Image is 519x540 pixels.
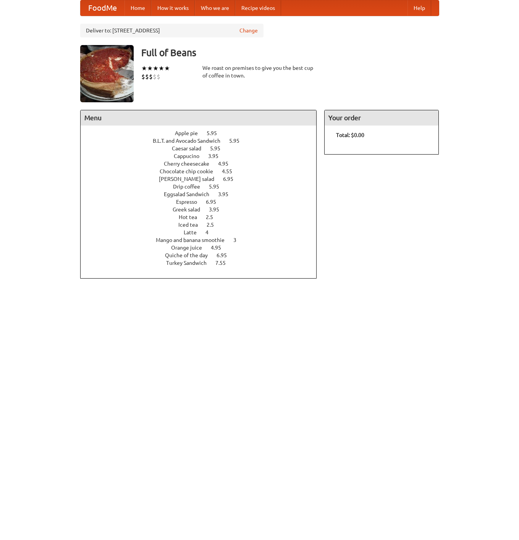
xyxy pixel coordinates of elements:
li: ★ [147,64,153,73]
li: $ [145,73,149,81]
span: Cherry cheesecake [164,161,217,167]
span: Cappucino [174,153,207,159]
span: Iced tea [178,222,205,228]
span: Latte [184,229,204,235]
a: Home [124,0,151,16]
div: We roast on premises to give you the best cup of coffee in town. [202,64,317,79]
span: Espresso [176,199,205,205]
a: Chocolate chip cookie 4.55 [160,168,246,174]
a: Latte 4 [184,229,223,235]
img: angular.jpg [80,45,134,102]
span: 4.95 [211,245,229,251]
span: Quiche of the day [165,252,215,258]
a: How it works [151,0,195,16]
a: Espresso 6.95 [176,199,230,205]
a: Who we are [195,0,235,16]
a: Cappucino 3.95 [174,153,233,159]
a: Quiche of the day 6.95 [165,252,241,258]
li: ★ [141,64,147,73]
a: Cherry cheesecake 4.95 [164,161,243,167]
span: 3.95 [208,153,226,159]
li: ★ [164,64,170,73]
span: 3.95 [209,206,227,213]
span: 6.95 [206,199,224,205]
span: Apple pie [175,130,205,136]
h3: Full of Beans [141,45,439,60]
a: Drip coffee 5.95 [173,184,233,190]
span: 6.95 [223,176,241,182]
a: Orange juice 4.95 [171,245,235,251]
span: 4.95 [218,161,236,167]
a: Apple pie 5.95 [175,130,231,136]
span: Hot tea [179,214,205,220]
span: Drip coffee [173,184,208,190]
span: Eggsalad Sandwich [164,191,217,197]
span: 5.95 [229,138,247,144]
a: Caesar salad 5.95 [172,145,234,152]
li: ★ [153,64,158,73]
a: Eggsalad Sandwich 3.95 [164,191,243,197]
div: Deliver to: [STREET_ADDRESS] [80,24,264,37]
span: 3 [233,237,244,243]
li: ★ [158,64,164,73]
a: [PERSON_NAME] salad 6.95 [159,176,247,182]
span: Orange juice [171,245,210,251]
li: $ [157,73,160,81]
span: Turkey Sandwich [166,260,214,266]
span: [PERSON_NAME] salad [159,176,222,182]
h4: Your order [325,110,438,126]
span: 4 [205,229,216,235]
span: 2.5 [207,222,222,228]
a: Help [407,0,431,16]
h4: Menu [81,110,317,126]
span: 5.95 [210,145,228,152]
a: FoodMe [81,0,124,16]
a: Change [239,27,258,34]
span: Chocolate chip cookie [160,168,221,174]
span: 7.55 [215,260,233,266]
a: Greek salad 3.95 [173,206,233,213]
li: $ [141,73,145,81]
span: 5.95 [209,184,227,190]
a: Recipe videos [235,0,281,16]
a: Iced tea 2.5 [178,222,228,228]
span: 3.95 [218,191,236,197]
span: Greek salad [173,206,208,213]
b: Total: $0.00 [336,132,364,138]
a: Mango and banana smoothie 3 [156,237,251,243]
span: 2.5 [206,214,221,220]
li: $ [153,73,157,81]
span: 5.95 [207,130,225,136]
span: B.L.T. and Avocado Sandwich [153,138,228,144]
span: 6.95 [217,252,234,258]
li: $ [149,73,153,81]
span: Caesar salad [172,145,209,152]
span: 4.55 [222,168,240,174]
a: B.L.T. and Avocado Sandwich 5.95 [153,138,254,144]
a: Hot tea 2.5 [179,214,227,220]
a: Turkey Sandwich 7.55 [166,260,240,266]
span: Mango and banana smoothie [156,237,232,243]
